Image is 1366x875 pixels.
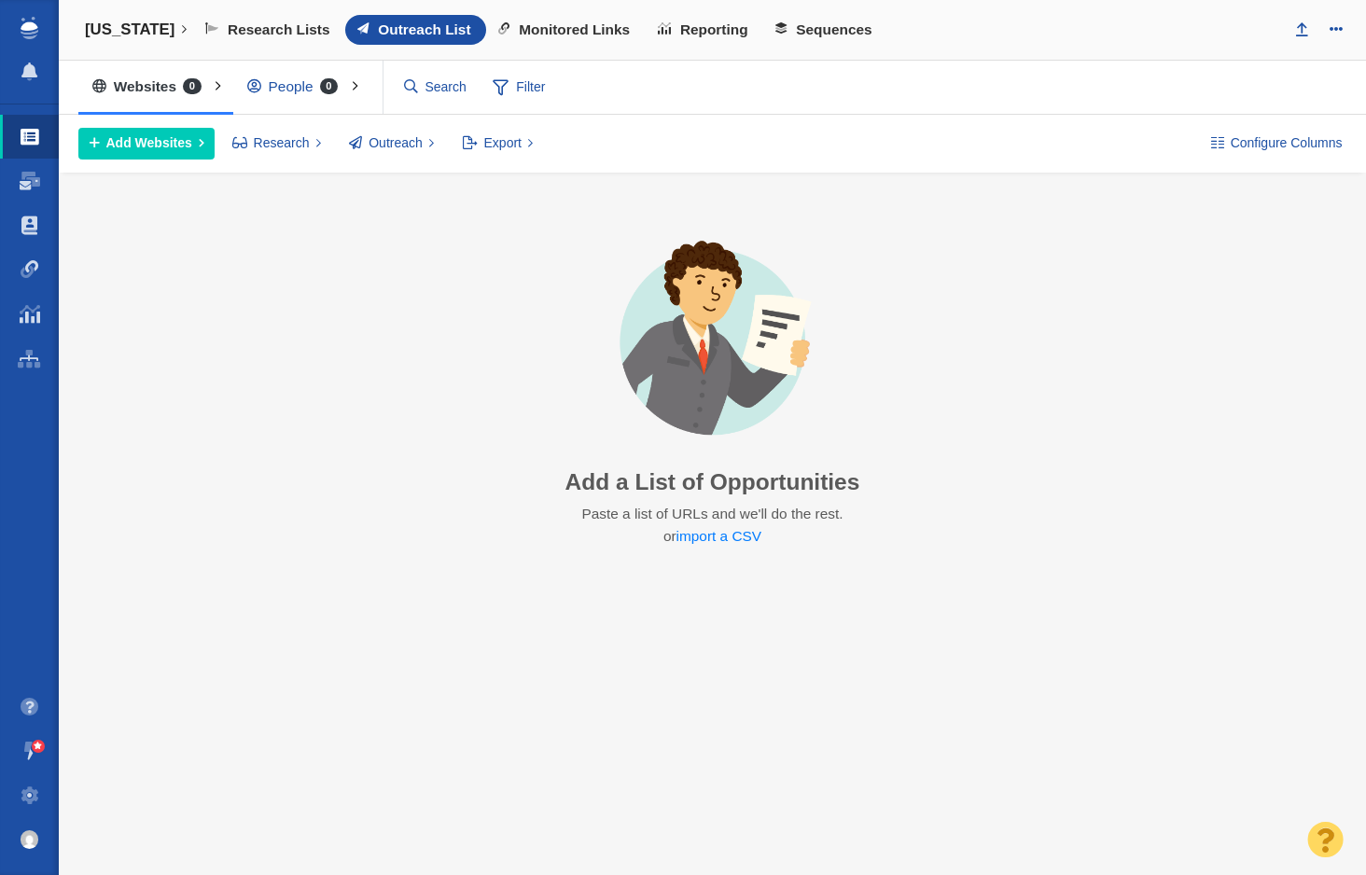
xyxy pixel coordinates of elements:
[484,133,522,153] span: Export
[21,830,39,849] img: f969a929550c49b0f71394cf79ab7d2e
[339,128,445,160] button: Outreach
[486,15,646,45] a: Monitored Links
[345,15,486,45] a: Outreach List
[233,65,360,108] div: People
[378,21,470,38] span: Outreach List
[1200,128,1353,160] button: Configure Columns
[519,21,630,38] span: Monitored Links
[796,21,871,38] span: Sequences
[680,21,748,38] span: Reporting
[254,133,310,153] span: Research
[646,15,763,45] a: Reporting
[481,70,556,105] span: Filter
[106,133,192,153] span: Add Websites
[221,128,332,160] button: Research
[676,528,762,544] a: import a CSV
[85,21,174,39] h4: [US_STATE]
[579,503,844,549] p: Paste a list of URLs and we'll do the rest. or
[565,468,860,495] h3: Add a List of Opportunities
[579,225,846,454] img: avatar-import-list.png
[193,15,345,45] a: Research Lists
[763,15,887,45] a: Sequences
[320,78,339,94] span: 0
[21,17,37,39] img: buzzstream_logo_iconsimple.png
[397,71,475,104] input: Search
[1231,133,1343,153] span: Configure Columns
[452,128,544,160] button: Export
[228,21,330,38] span: Research Lists
[369,133,423,153] span: Outreach
[78,128,215,160] button: Add Websites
